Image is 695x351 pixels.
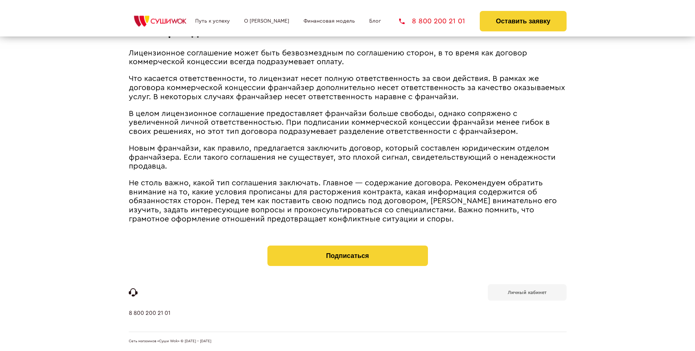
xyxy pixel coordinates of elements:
[488,284,567,301] a: Личный кабинет
[480,11,566,31] button: Оставить заявку
[412,18,465,25] span: 8 800 200 21 01
[195,18,230,24] a: Путь к успеху
[129,110,550,135] span: В целом лицензионное соглашение предоставляет франчайзи больше свободы, однако сопряжено с увелич...
[129,49,527,66] span: Лицензионное соглашение может быть безвозмездным по соглашению сторон, в то время как договор ком...
[267,246,428,266] button: Подписаться
[369,18,381,24] a: Блог
[129,75,565,100] span: Что касается ответственности, то лицензиат несет полную ответственность за свои действия. В рамка...
[399,18,465,25] a: 8 800 200 21 01
[129,144,556,170] span: Новым франчайзи, как правило, предлагается заключить договор, который составлен юридическим отдел...
[244,18,289,24] a: О [PERSON_NAME]
[304,18,355,24] a: Финансовая модель
[129,310,170,332] a: 8 800 200 21 01
[508,290,547,295] b: Личный кабинет
[129,339,211,344] span: Сеть магазинов «Суши Wok» © [DATE] - [DATE]
[129,179,557,223] span: Не столь важно, какой тип соглашения заключать. Главное ― содержание договора. Рекомендуем обрати...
